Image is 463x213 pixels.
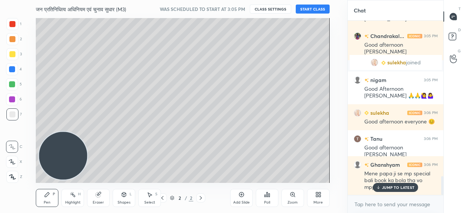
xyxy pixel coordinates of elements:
div: grid [348,21,444,195]
div: Highlight [65,201,81,204]
div: 4 [6,63,22,75]
div: Z [6,171,22,183]
div: P [53,192,55,196]
div: Add Slide [233,201,250,204]
p: D [458,27,461,33]
div: 7 [6,108,22,120]
div: Pen [44,201,50,204]
div: Zoom [287,201,298,204]
p: T [458,6,461,12]
div: Shapes [118,201,130,204]
p: G [458,48,461,54]
div: H [78,192,81,196]
div: C [6,141,22,153]
div: S [155,192,157,196]
div: 6 [6,93,22,105]
button: START CLASS [296,5,330,14]
h5: WAS SCHEDULED TO START AT 3:05 PM [160,6,245,12]
div: / [185,196,187,200]
div: 1 [6,18,21,30]
button: CLASS SETTINGS [250,5,291,14]
p: Chat [348,0,372,20]
div: 2 [189,195,193,201]
p: JUMP TO LATEST [382,185,414,190]
div: More [313,201,323,204]
div: Select [144,201,155,204]
div: 3 [6,48,22,60]
h4: जन प्रतिनिधित्व अधिनियम एवं चुनाव सुधार (M3) [36,6,126,13]
div: 2 [176,196,183,200]
div: Poll [264,201,270,204]
div: 2 [6,33,22,45]
div: Eraser [93,201,104,204]
div: L [130,192,132,196]
div: X [6,156,22,168]
div: 5 [6,78,22,90]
